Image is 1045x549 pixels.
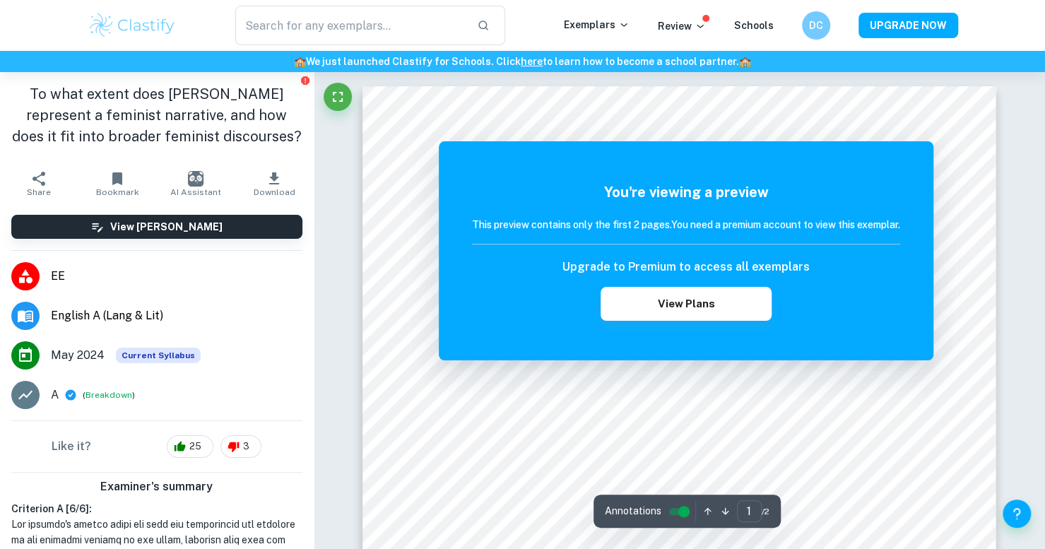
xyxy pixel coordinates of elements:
a: Schools [734,20,774,31]
span: English A (Lang & Lit) [51,307,302,324]
button: DC [802,11,830,40]
button: Download [235,164,314,203]
span: Share [27,187,51,197]
div: This exemplar is based on the current syllabus. Feel free to refer to it for inspiration/ideas wh... [116,348,201,363]
button: View [PERSON_NAME] [11,215,302,239]
button: Breakdown [85,389,132,401]
button: Fullscreen [324,83,352,111]
span: 🏫 [294,56,306,67]
span: Annotations [605,504,661,519]
button: Bookmark [78,164,157,203]
button: Report issue [300,75,311,85]
span: 🏫 [739,56,751,67]
span: EE [51,268,302,285]
span: ( ) [83,389,135,402]
span: / 2 [762,505,769,518]
h6: This preview contains only the first 2 pages. You need a premium account to view this exemplar. [472,217,900,232]
button: AI Assistant [157,164,235,203]
img: AI Assistant [188,171,203,187]
span: Download [254,187,295,197]
p: A [51,386,59,403]
button: View Plans [601,287,772,321]
h6: DC [808,18,824,33]
span: Current Syllabus [116,348,201,363]
h6: We just launched Clastify for Schools. Click to learn how to become a school partner. [3,54,1042,69]
input: Search for any exemplars... [235,6,466,45]
h5: You're viewing a preview [472,182,900,203]
img: Clastify logo [88,11,177,40]
h1: To what extent does [PERSON_NAME] represent a feminist narrative, and how does it fit into broade... [11,83,302,147]
button: Help and Feedback [1003,500,1031,528]
p: Exemplars [564,17,630,33]
span: 25 [182,439,209,454]
span: Bookmark [96,187,139,197]
button: UPGRADE NOW [858,13,958,38]
p: Review [658,18,706,34]
span: 3 [235,439,257,454]
h6: Like it? [52,438,91,455]
h6: View [PERSON_NAME] [110,219,223,235]
h6: Upgrade to Premium to access all exemplars [562,259,810,276]
span: May 2024 [51,347,105,364]
span: AI Assistant [170,187,221,197]
h6: Examiner's summary [6,478,308,495]
a: here [521,56,543,67]
h6: Criterion A [ 6 / 6 ]: [11,501,302,516]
